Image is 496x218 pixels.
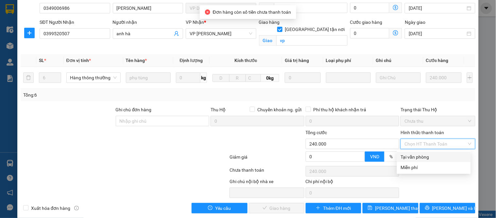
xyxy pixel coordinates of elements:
button: save[PERSON_NAME] thay đổi [363,203,418,213]
button: printer[PERSON_NAME] và In [420,203,475,213]
span: [PERSON_NAME] và In [432,205,478,212]
span: Tổng cước [306,130,327,135]
span: Đơn vị tính [66,58,91,63]
span: Giao hàng [259,20,280,25]
input: Lấy tận nơi [274,3,348,13]
button: plus [24,28,35,38]
span: Phí thu hộ khách nhận trả [311,106,369,113]
span: 0kg [261,74,280,82]
span: Tên hàng [126,58,147,63]
label: Cước giao hàng [350,20,383,25]
span: plus [25,30,34,36]
span: Xuất hóa đơn hàng [28,205,73,212]
th: Ghi chú [373,54,423,67]
span: close-circle [205,9,210,15]
label: Ghi chú đơn hàng [116,107,152,112]
div: Tại văn phòng [401,153,467,161]
span: Kích thước [235,58,257,63]
span: Hàng thông thường [70,73,117,83]
span: VP GIA LÂM [190,29,252,39]
input: Ngày giao [409,30,465,37]
span: Chuyển khoản ng. gửi [255,106,304,113]
span: save [368,206,372,211]
div: Giảm giá [229,153,305,165]
div: Miễn phí [401,164,467,171]
span: exclamation-circle [208,206,213,211]
span: [GEOGRAPHIC_DATA] tận nơi [282,26,348,33]
input: Cước lấy hàng [350,3,390,13]
input: VD: Bàn, Ghế [126,72,171,83]
span: Thêm ĐH mới [323,205,351,212]
span: kg [200,72,207,83]
input: 0 [426,72,462,83]
span: info-circle [74,206,79,210]
span: VP DIỄN CHÂU [190,3,252,13]
input: D [213,74,230,82]
span: Chưa thu [404,116,471,126]
span: user-add [174,31,179,36]
span: VP Nhận [186,20,204,25]
span: dollar-circle [393,5,398,10]
label: Hình thức thanh toán [401,130,444,135]
input: Cước giao hàng [350,28,390,39]
span: dollar-circle [393,30,398,36]
div: SĐT Người Nhận [40,19,110,26]
input: R [229,74,246,82]
span: Thu Hộ [211,107,226,112]
span: Đơn hàng còn số tiền chưa thanh toán [213,9,291,15]
span: VND [370,154,379,159]
button: delete [23,72,34,83]
label: Ngày giao [405,20,425,25]
th: Loại phụ phí [323,54,373,67]
span: plus [316,206,320,211]
span: [PERSON_NAME] thay đổi [375,205,427,212]
div: Trạng thái Thu Hộ [401,106,475,113]
span: SL [39,58,44,63]
input: Ghi chú đơn hàng [116,116,210,126]
button: plusThêm ĐH mới [306,203,361,213]
div: Người nhận [113,19,183,26]
img: logo [3,35,14,68]
input: Ngày lấy [409,5,465,12]
div: Ghi chú nội bộ nhà xe [230,178,304,188]
button: checkGiao hàng [249,203,304,213]
button: plus [467,72,473,83]
span: Yêu cầu [215,205,231,212]
span: Lấy [259,3,274,13]
div: Chi phí nội bộ [306,178,400,188]
input: 0 [285,72,320,83]
span: % [389,154,393,159]
input: Ghi Chú [376,72,421,83]
input: Giao tận nơi [276,35,348,46]
span: Chọn HT Thanh Toán [404,139,471,149]
div: Tổng: 6 [23,91,192,99]
span: Giao [259,35,276,46]
input: C [246,74,261,82]
div: Chưa thanh toán [229,166,305,178]
span: printer [425,206,430,211]
button: exclamation-circleYêu cầu [192,203,247,213]
span: Giá trị hàng [285,58,309,63]
span: Cước hàng [426,58,449,63]
strong: CHUYỂN PHÁT NHANH AN PHÚ QUÝ [17,5,64,26]
span: Định lượng [180,58,203,63]
span: [GEOGRAPHIC_DATA], [GEOGRAPHIC_DATA] ↔ [GEOGRAPHIC_DATA] [16,28,65,50]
